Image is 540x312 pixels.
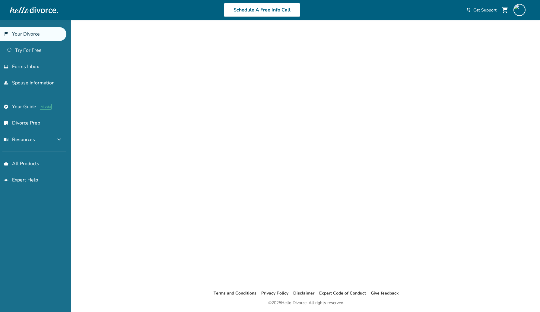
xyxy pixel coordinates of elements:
[4,136,35,143] span: Resources
[4,32,8,36] span: flag_2
[56,136,63,143] span: expand_more
[513,4,526,16] img: matthew.marr19@gmail.com
[214,290,256,296] a: Terms and Conditions
[293,290,314,297] li: Disclaimer
[261,290,288,296] a: Privacy Policy
[501,6,509,14] span: shopping_cart
[4,137,8,142] span: menu_book
[12,63,39,70] span: Forms Inbox
[473,7,497,13] span: Get Support
[268,299,344,307] div: © 2025 Hello Divorce. All rights reserved.
[4,178,8,182] span: groups
[371,290,399,297] li: Give feedback
[4,161,8,166] span: shopping_basket
[40,104,52,110] span: AI beta
[319,290,366,296] a: Expert Code of Conduct
[224,3,300,17] a: Schedule A Free Info Call
[4,121,8,125] span: list_alt_check
[466,7,497,13] a: phone_in_talkGet Support
[4,104,8,109] span: explore
[466,8,471,12] span: phone_in_talk
[4,64,8,69] span: inbox
[4,80,8,85] span: people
